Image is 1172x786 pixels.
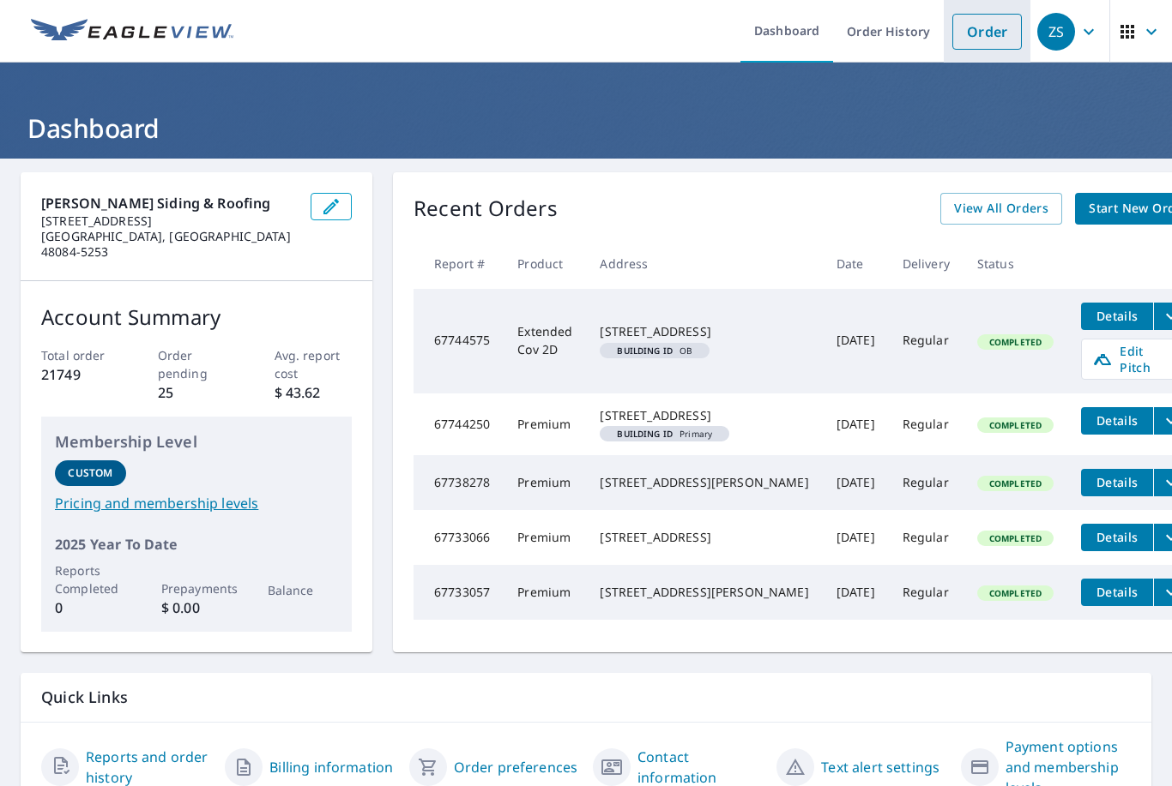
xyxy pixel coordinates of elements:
p: Account Summary [41,302,352,333]
td: [DATE] [823,510,889,565]
td: [DATE] [823,455,889,510]
td: Regular [889,393,964,455]
a: View All Orders [940,193,1062,225]
th: Status [964,238,1067,289]
td: 67744575 [414,289,504,393]
a: Billing information [269,757,393,777]
span: Completed [979,419,1052,431]
td: [DATE] [823,289,889,393]
td: Premium [504,510,586,565]
span: Completed [979,532,1052,544]
p: Reports Completed [55,561,126,597]
img: EV Logo [31,19,233,45]
a: Pricing and membership levels [55,493,338,513]
div: [STREET_ADDRESS] [600,529,808,546]
span: Completed [979,587,1052,599]
span: View All Orders [954,198,1048,219]
a: Text alert settings [821,757,939,777]
p: [STREET_ADDRESS] [41,213,297,229]
em: Building ID [617,346,673,355]
p: 25 [158,382,236,403]
p: 0 [55,597,126,618]
p: [GEOGRAPHIC_DATA], [GEOGRAPHIC_DATA] 48084-5253 [41,229,297,260]
td: Extended Cov 2D [504,289,586,393]
p: Order pending [158,346,236,382]
button: detailsBtn-67733057 [1081,579,1153,606]
th: Date [823,238,889,289]
p: Custom [68,465,112,481]
p: Balance [268,581,339,599]
span: Details [1091,584,1143,600]
p: 2025 Year To Date [55,534,338,555]
th: Report # [414,238,504,289]
p: Prepayments [161,579,233,597]
th: Delivery [889,238,964,289]
td: 67733057 [414,565,504,620]
p: Quick Links [41,687,1131,708]
p: Total order [41,346,119,364]
p: $ 0.00 [161,597,233,618]
button: detailsBtn-67744250 [1081,407,1153,435]
span: Completed [979,336,1052,348]
span: OB [607,346,703,355]
span: Completed [979,477,1052,489]
th: Product [504,238,586,289]
span: Details [1091,308,1143,324]
p: Avg. report cost [275,346,353,382]
td: 67733066 [414,510,504,565]
td: 67744250 [414,393,504,455]
p: Membership Level [55,430,338,453]
td: Premium [504,393,586,455]
button: detailsBtn-67733066 [1081,524,1153,551]
div: [STREET_ADDRESS][PERSON_NAME] [600,474,808,491]
td: [DATE] [823,393,889,455]
p: [PERSON_NAME] Siding & Roofing [41,193,297,213]
h1: Dashboard [21,111,1151,146]
a: Order preferences [454,757,578,777]
div: [STREET_ADDRESS] [600,407,808,424]
p: 21749 [41,364,119,385]
td: Regular [889,455,964,510]
td: [DATE] [823,565,889,620]
td: Regular [889,289,964,393]
td: Regular [889,510,964,565]
span: Details [1091,474,1143,490]
span: Primary [607,429,722,438]
a: Order [952,14,1022,50]
div: [STREET_ADDRESS][PERSON_NAME] [600,584,808,601]
p: Recent Orders [414,193,558,225]
td: Regular [889,565,964,620]
td: Premium [504,565,586,620]
button: detailsBtn-67744575 [1081,303,1153,330]
div: ZS [1037,13,1075,51]
td: Premium [504,455,586,510]
em: Building ID [617,429,673,438]
td: 67738278 [414,455,504,510]
th: Address [586,238,822,289]
span: Details [1091,529,1143,545]
button: detailsBtn-67738278 [1081,469,1153,496]
div: [STREET_ADDRESS] [600,323,808,340]
p: $ 43.62 [275,382,353,403]
span: Details [1091,412,1143,429]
